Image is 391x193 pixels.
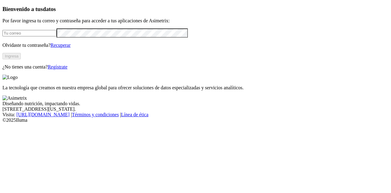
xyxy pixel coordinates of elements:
h3: Bienvenido a tus [2,6,389,13]
p: ¿No tienes una cuenta? [2,64,389,70]
img: Asimetrix [2,95,27,101]
div: [STREET_ADDRESS][US_STATE]. [2,106,389,112]
span: datos [43,6,56,12]
a: Línea de ética [121,112,148,117]
div: Visita : | | [2,112,389,117]
p: Por favor ingresa tu correo y contraseña para acceder a tus aplicaciones de Asimetrix: [2,18,389,24]
img: Logo [2,75,18,80]
p: La tecnología que creamos en nuestra empresa global para ofrecer soluciones de datos especializad... [2,85,389,91]
div: Diseñando nutrición, impactando vidas. [2,101,389,106]
a: Términos y condiciones [72,112,119,117]
div: © 2025 Iluma [2,117,389,123]
a: [URL][DOMAIN_NAME] [16,112,70,117]
a: Regístrate [48,64,68,69]
p: Olvidaste tu contraseña? [2,43,389,48]
button: Ingresa [2,53,21,59]
input: Tu correo [2,30,57,36]
a: Recuperar [50,43,71,48]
